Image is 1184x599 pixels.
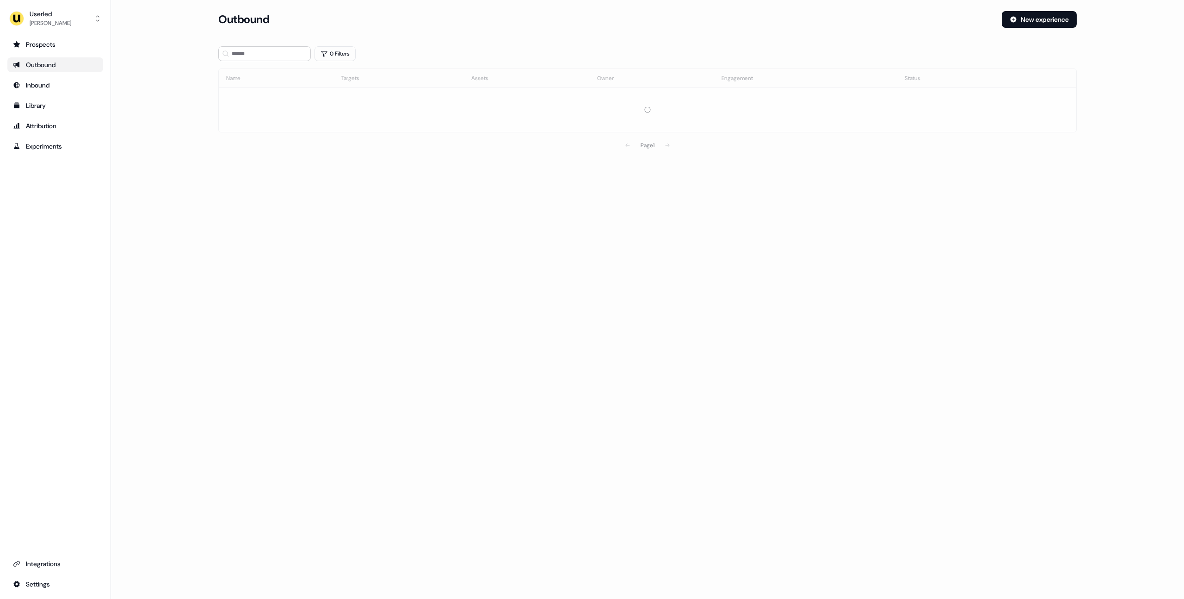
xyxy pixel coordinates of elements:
div: [PERSON_NAME] [30,19,71,28]
h3: Outbound [218,12,269,26]
div: Library [13,101,98,110]
div: Integrations [13,559,98,568]
a: Go to outbound experience [7,57,103,72]
div: Inbound [13,81,98,90]
div: Userled [30,9,71,19]
div: Experiments [13,142,98,151]
a: Go to templates [7,98,103,113]
button: 0 Filters [314,46,356,61]
div: Outbound [13,60,98,69]
div: Attribution [13,121,98,131]
a: Go to attribution [7,119,103,133]
a: Go to integrations [7,556,103,571]
a: Go to integrations [7,577,103,592]
a: Go to prospects [7,37,103,52]
div: Settings [13,580,98,589]
div: Prospects [13,40,98,49]
a: Go to experiments [7,139,103,154]
a: Go to Inbound [7,78,103,93]
button: Userled[PERSON_NAME] [7,7,103,30]
button: New experience [1002,11,1077,28]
